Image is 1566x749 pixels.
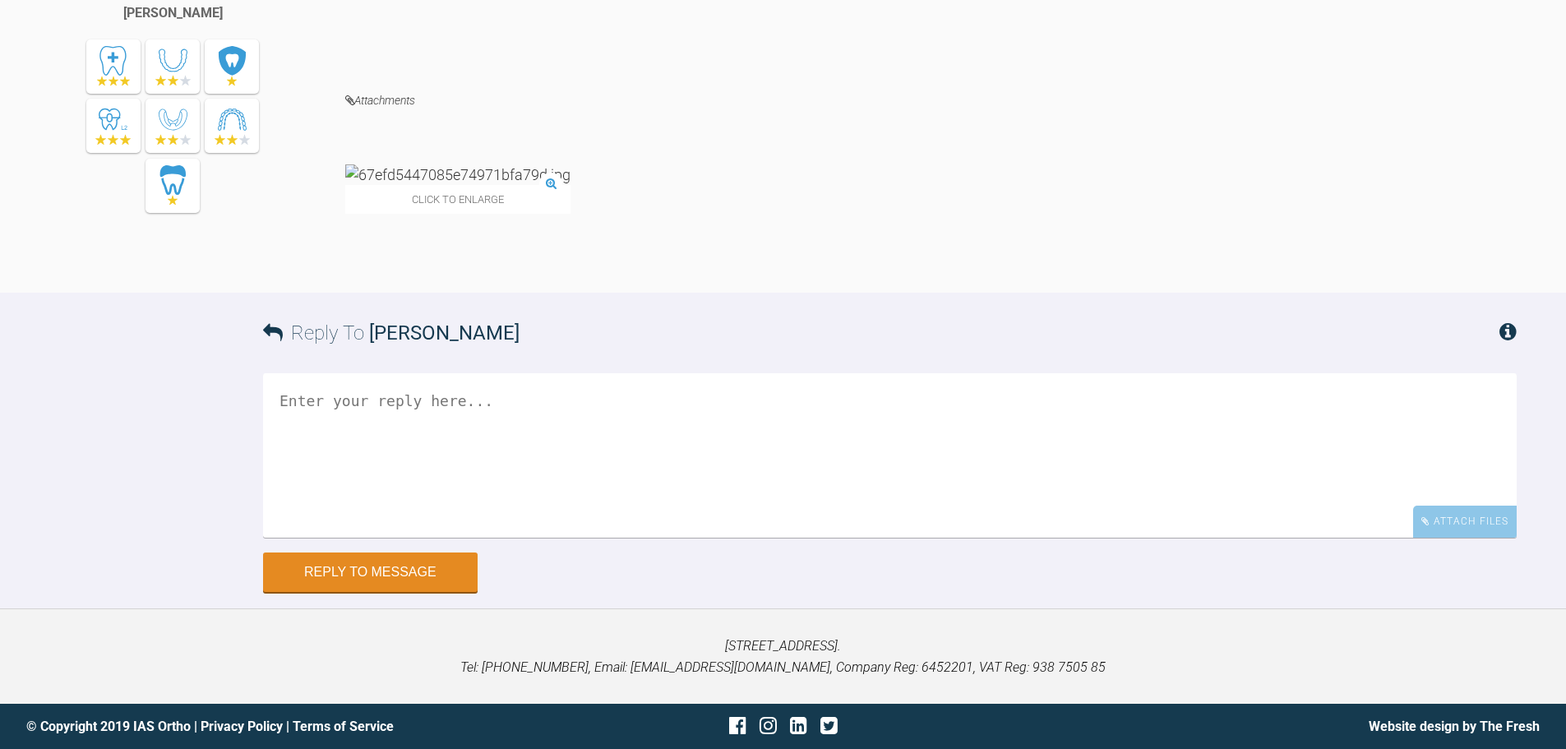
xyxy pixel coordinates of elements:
h3: Reply To [263,317,520,349]
a: Website design by The Fresh [1369,719,1540,734]
h4: Attachments [345,90,1517,111]
div: [PERSON_NAME] [123,2,223,24]
a: Privacy Policy [201,719,283,734]
span: Click to enlarge [345,185,571,214]
button: Reply to Message [263,553,478,592]
span: [PERSON_NAME] [369,321,520,344]
p: [STREET_ADDRESS]. Tel: [PHONE_NUMBER], Email: [EMAIL_ADDRESS][DOMAIN_NAME], Company Reg: 6452201,... [26,636,1540,677]
div: © Copyright 2019 IAS Ortho | | [26,716,531,737]
a: Terms of Service [293,719,394,734]
img: 67efd5447085e74971bfa79d.jpg [345,164,571,185]
div: Attach Files [1413,506,1517,538]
